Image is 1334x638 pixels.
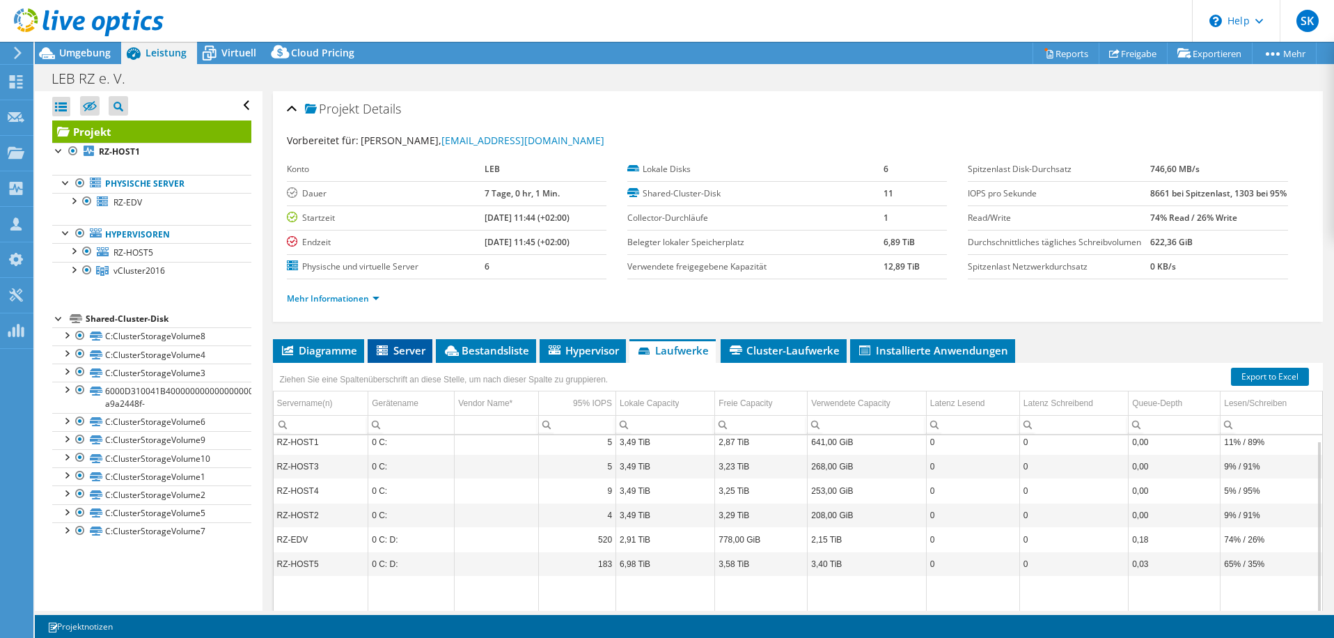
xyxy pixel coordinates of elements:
[968,162,1150,176] label: Spitzenlast Disk-Durchsatz
[715,552,808,576] td: Column Freie Capacity, Value 3,58 TiB
[274,391,368,416] td: Servername(n) Column
[715,391,808,416] td: Freie Capacity Column
[113,196,142,208] span: RZ-EDV
[616,391,715,416] td: Lokale Capacity Column
[441,134,604,147] a: [EMAIL_ADDRESS][DOMAIN_NAME]
[715,430,808,454] td: Column Freie Capacity, Value 2,87 TiB
[884,260,920,272] b: 12,89 TiB
[968,187,1150,201] label: IOPS pro Sekunde
[274,552,368,576] td: Column Servername(n), Value RZ-HOST5
[274,527,368,552] td: Column Servername(n), Value RZ-EDV
[52,143,251,161] a: RZ-HOST1
[455,552,539,576] td: Column Vendor Name*, Value
[884,163,888,175] b: 6
[361,134,604,147] span: [PERSON_NAME],
[715,415,808,434] td: Column Freie Capacity, Filter cell
[926,391,1019,416] td: Latenz Lesend Column
[52,382,251,412] a: 6000D310041B40000000000000000012-a9a2448f-
[1224,395,1287,412] div: Lesen/Schreiben
[276,370,612,389] div: Ziehen Sie eine Spaltenüberschrift an diese Stelle, um nach dieser Spalte zu gruppieren.
[146,46,187,59] span: Leistung
[636,343,709,357] span: Laufwerke
[485,163,500,175] b: LEB
[968,260,1150,274] label: Spitzenlast Netzwerkdurchsatz
[113,265,165,277] span: vCluster2016
[368,503,455,527] td: Column Gerätename, Value 0 C:
[616,454,715,478] td: Column Lokale Capacity, Value 3,49 TiB
[1129,454,1221,478] td: Column Queue-Depth, Value 0,00
[968,235,1150,249] label: Durchschnittliches tägliches Schreibvolumen
[539,503,616,527] td: Column 95% IOPS, Value 4
[458,395,535,412] div: Vendor Name*
[926,503,1019,527] td: Column Latenz Lesend, Value 0
[455,391,539,416] td: Vendor Name* Column
[811,395,890,412] div: Verwendete Capacity
[1221,503,1322,527] td: Column Lesen/Schreiben, Value 9% / 91%
[715,527,808,552] td: Column Freie Capacity, Value 778,00 GiB
[1150,236,1193,248] b: 622,36 GiB
[52,120,251,143] a: Projekt
[627,260,884,274] label: Verwendete freigegebene Kapazität
[375,343,425,357] span: Server
[52,243,251,261] a: RZ-HOST5
[455,478,539,503] td: Column Vendor Name*, Value
[274,415,368,434] td: Column Servername(n), Filter cell
[1221,527,1322,552] td: Column Lesen/Schreiben, Value 74% / 26%
[455,454,539,478] td: Column Vendor Name*, Value
[1033,42,1099,64] a: Reports
[221,46,256,59] span: Virtuell
[52,504,251,522] a: C:ClusterStorageVolume5
[1150,163,1200,175] b: 746,60 MB/s
[1221,430,1322,454] td: Column Lesen/Schreiben, Value 11% / 89%
[547,343,619,357] span: Hypervisor
[52,467,251,485] a: C:ClusterStorageVolume1
[52,485,251,504] a: C:ClusterStorageVolume2
[616,415,715,434] td: Column Lokale Capacity, Filter cell
[1129,552,1221,576] td: Column Queue-Depth, Value 0,03
[291,46,354,59] span: Cloud Pricing
[274,454,368,478] td: Column Servername(n), Value RZ-HOST3
[1129,503,1221,527] td: Column Queue-Depth, Value 0,00
[52,345,251,364] a: C:ClusterStorageVolume4
[926,430,1019,454] td: Column Latenz Lesend, Value 0
[368,391,455,416] td: Gerätename Column
[86,311,251,327] div: Shared-Cluster-Disk
[808,503,926,527] td: Column Verwendete Capacity, Value 208,00 GiB
[287,260,485,274] label: Physische und virtuelle Server
[455,415,539,434] td: Column Vendor Name*, Filter cell
[926,454,1019,478] td: Column Latenz Lesend, Value 0
[1019,552,1128,576] td: Column Latenz Schreibend, Value 0
[808,527,926,552] td: Column Verwendete Capacity, Value 2,15 TiB
[1221,454,1322,478] td: Column Lesen/Schreiben, Value 9% / 91%
[808,552,926,576] td: Column Verwendete Capacity, Value 3,40 TiB
[616,478,715,503] td: Column Lokale Capacity, Value 3,49 TiB
[884,236,915,248] b: 6,89 TiB
[1019,478,1128,503] td: Column Latenz Schreibend, Value 0
[280,343,357,357] span: Diagramme
[1150,260,1176,272] b: 0 KB/s
[1132,395,1182,412] div: Queue-Depth
[616,527,715,552] td: Column Lokale Capacity, Value 2,91 TiB
[52,193,251,211] a: RZ-EDV
[715,478,808,503] td: Column Freie Capacity, Value 3,25 TiB
[52,262,251,280] a: vCluster2016
[627,162,884,176] label: Lokale Disks
[368,527,455,552] td: Column Gerätename, Value 0 C: D:
[573,395,612,412] div: 95% IOPS
[926,478,1019,503] td: Column Latenz Lesend, Value 0
[368,552,455,576] td: Column Gerätename, Value 0 C: D:
[1296,10,1319,32] span: SK
[277,395,333,412] div: Servername(n)
[287,211,485,225] label: Startzeit
[274,478,368,503] td: Column Servername(n), Value RZ-HOST4
[539,430,616,454] td: Column 95% IOPS, Value 5
[808,391,926,416] td: Verwendete Capacity Column
[287,187,485,201] label: Dauer
[52,431,251,449] a: C:ClusterStorageVolume9
[1221,552,1322,576] td: Column Lesen/Schreiben, Value 65% / 35%
[1221,391,1322,416] td: Lesen/Schreiben Column
[539,415,616,434] td: Column 95% IOPS, Filter cell
[287,235,485,249] label: Endzeit
[926,552,1019,576] td: Column Latenz Lesend, Value 0
[539,391,616,416] td: 95% IOPS Column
